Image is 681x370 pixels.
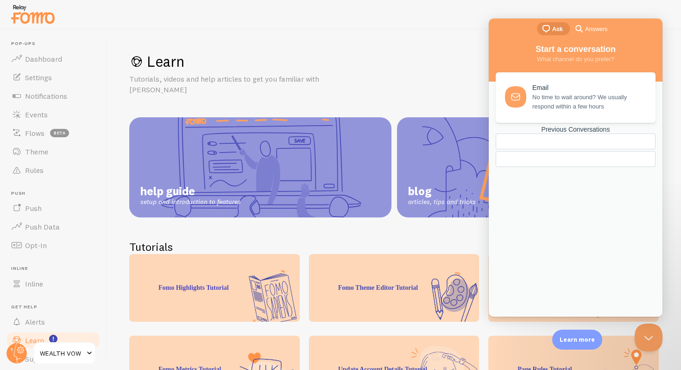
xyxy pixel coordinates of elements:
[129,240,659,254] h2: Tutorials
[25,91,67,101] span: Notifications
[10,2,56,26] img: fomo-relay-logo-orange.svg
[6,68,101,87] a: Settings
[25,222,60,231] span: Push Data
[11,191,101,197] span: Push
[129,74,352,95] p: Tutorials, videos and help articles to get you familiar with [PERSON_NAME]
[6,236,101,255] a: Opt-In
[6,161,101,179] a: Rules
[25,128,44,138] span: Flows
[25,204,42,213] span: Push
[25,54,62,64] span: Dashboard
[25,317,45,326] span: Alerts
[6,274,101,293] a: Inline
[129,117,391,217] a: help guide setup and introduction to features
[309,254,479,322] div: Fomo Theme Editor Tutorial
[6,217,101,236] a: Push Data
[25,241,47,250] span: Opt-In
[25,336,44,345] span: Learn
[25,73,52,82] span: Settings
[408,184,476,198] span: blog
[6,105,101,124] a: Events
[49,335,57,343] svg: <p>Watch New Feature Tutorials!</p>
[25,147,48,156] span: Theme
[635,324,662,351] iframe: Help Scout Beacon - Close
[6,313,101,331] a: Alerts
[129,254,300,322] div: Fomo Highlights Tutorial
[25,279,43,288] span: Inline
[11,41,101,47] span: Pop-ups
[6,50,101,68] a: Dashboard
[11,266,101,272] span: Inline
[560,335,595,344] p: Learn more
[33,342,96,364] a: WEALTH VOW
[11,304,101,310] span: Get Help
[140,198,241,206] span: setup and introduction to features
[140,184,241,198] span: help guide
[6,199,101,217] a: Push
[6,142,101,161] a: Theme
[129,52,659,71] h1: Learn
[489,19,662,317] iframe: Help Scout Beacon - Live Chat, Contact Form, and Knowledge Base
[6,87,101,105] a: Notifications
[25,110,48,119] span: Events
[6,124,101,142] a: Flows beta
[408,198,476,206] span: articles, tips and tricks
[25,166,44,175] span: Rules
[40,348,84,359] span: WEALTH VOW
[6,331,101,350] a: Learn
[397,117,659,217] a: blog articles, tips and tricks
[552,330,602,350] div: Learn more
[50,129,69,137] span: beta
